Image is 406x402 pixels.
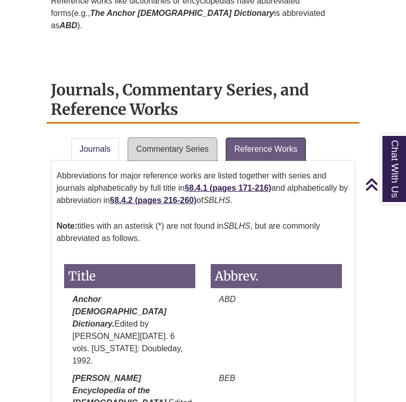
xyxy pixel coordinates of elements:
[226,138,306,160] a: Reference Works
[56,216,350,249] p: titles with an asterisk (*) are not found in , but are commonly abbreviated as follows.
[219,295,236,304] em: ABD
[59,21,77,30] i: ABD
[224,222,250,230] em: SBLHS
[219,374,235,383] em: BEB
[71,138,118,160] a: Journals
[90,9,274,17] em: The Anchor [DEMOGRAPHIC_DATA] Dictionary
[204,196,230,205] em: SBLHS
[185,184,271,192] a: §8.4.1 (pages 171-216)
[64,293,195,367] p: Edited by [PERSON_NAME][DATE]. 6 vols. [US_STATE]: Doubleday, 1992.
[365,177,403,191] a: Back to Top
[211,264,342,288] h3: Abbrev.
[56,166,350,211] p: Abbreviations for major reference works are listed together with series and journals alphabetical...
[56,222,77,230] strong: Note:
[110,196,196,205] a: §8.4.2 (pages 216-260)
[77,21,83,30] span: ).
[71,9,90,17] span: (e.g.,
[64,264,195,288] h3: Title
[47,77,359,124] h2: Journals, Commentary Series, and Reference Works
[128,138,217,160] a: Commentary Series
[72,295,166,328] em: Anchor [DEMOGRAPHIC_DATA] Dictionary.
